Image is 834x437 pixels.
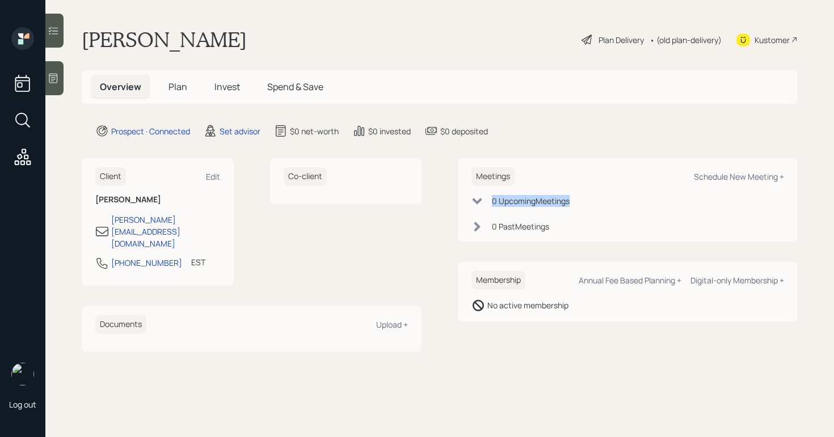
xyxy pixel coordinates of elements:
[755,34,790,46] div: Kustomer
[95,315,146,334] h6: Documents
[82,27,247,52] h1: [PERSON_NAME]
[111,214,220,249] div: [PERSON_NAME][EMAIL_ADDRESS][DOMAIN_NAME]
[440,125,488,137] div: $0 deposited
[11,363,34,385] img: retirable_logo.png
[111,125,190,137] div: Prospect · Connected
[471,271,525,290] h6: Membership
[492,220,549,232] div: 0 Past Meeting s
[492,195,570,207] div: 0 Upcoming Meeting s
[579,275,681,286] div: Annual Fee Based Planning +
[487,299,568,311] div: No active membership
[9,399,36,410] div: Log out
[111,257,182,269] div: [PHONE_NUMBER]
[290,125,339,137] div: $0 net-worth
[376,319,408,330] div: Upload +
[220,125,260,137] div: Set advisor
[690,275,784,286] div: Digital-only Membership +
[694,171,784,182] div: Schedule New Meeting +
[95,167,126,186] h6: Client
[650,34,722,46] div: • (old plan-delivery)
[471,167,515,186] h6: Meetings
[368,125,411,137] div: $0 invested
[191,256,205,268] div: EST
[599,34,644,46] div: Plan Delivery
[100,80,141,93] span: Overview
[169,80,187,93] span: Plan
[95,195,220,205] h6: [PERSON_NAME]
[267,80,323,93] span: Spend & Save
[206,171,220,182] div: Edit
[284,167,327,186] h6: Co-client
[214,80,240,93] span: Invest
